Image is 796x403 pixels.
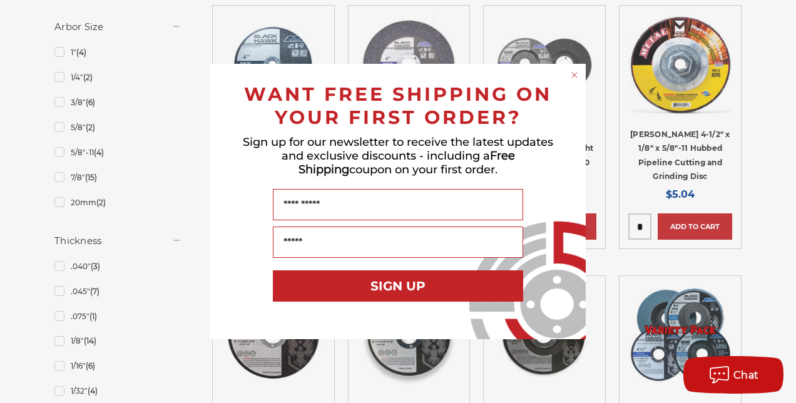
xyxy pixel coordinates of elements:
span: Chat [733,369,759,381]
span: Free Shipping [298,149,515,176]
button: Close dialog [568,69,581,81]
span: WANT FREE SHIPPING ON YOUR FIRST ORDER? [244,83,552,129]
button: SIGN UP [273,270,523,302]
button: Chat [683,356,783,394]
span: Sign up for our newsletter to receive the latest updates and exclusive discounts - including a co... [243,135,553,176]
